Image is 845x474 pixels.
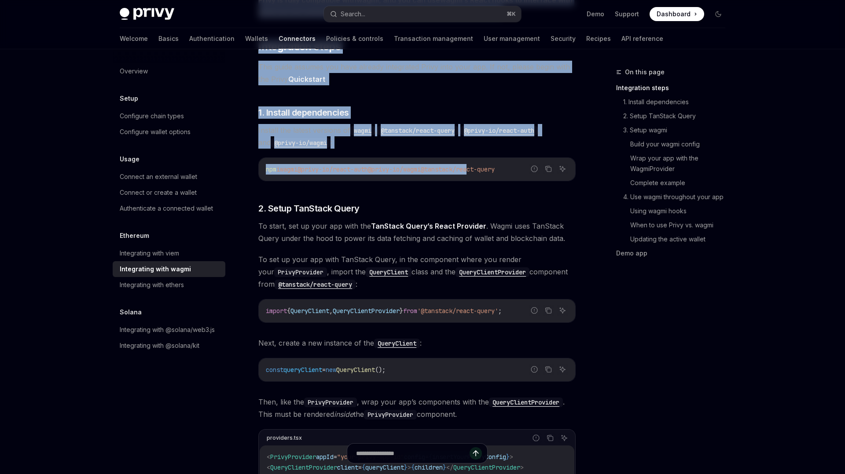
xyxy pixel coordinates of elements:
span: Then, like the , wrap your app’s components with the . This must be rendered the component. [258,396,576,420]
a: Integrating with ethers [113,277,225,293]
button: Copy the contents from the code block [543,364,554,375]
a: @privy-io/wagmi [271,138,331,147]
span: Dashboard [657,10,691,18]
span: (); [375,366,386,374]
code: PrivyProvider [304,397,357,407]
a: Transaction management [394,28,473,49]
a: Connectors [279,28,316,49]
button: Report incorrect code [529,163,540,175]
a: 3. Setup wagmi [623,123,732,137]
span: To set up your app with TanStack Query, in the component where you render your , import the class... [258,253,576,290]
a: QueryClientProvider [456,267,529,276]
div: Integrating with @solana/web3.js [120,325,215,335]
code: PrivyProvider [274,267,327,277]
code: PrivyProvider [364,410,417,419]
a: Demo app [616,246,732,260]
a: Using wagmi hooks [630,204,732,218]
a: Build your wagmi config [630,137,732,151]
span: } [400,307,403,315]
div: providers.tsx [267,432,302,444]
span: To start, set up your app with the . Wagmi uses TanStack Query under the hood to power its data f... [258,220,576,244]
span: import [266,307,287,315]
div: Connect or create a wallet [120,187,197,198]
a: @tanstack/react-query [275,280,356,288]
a: Overview [113,63,225,79]
span: , [329,307,333,315]
a: Integrating with viem [113,245,225,261]
span: This guide assumes you have already integrated Privy into your app. If not, please begin with the... [258,61,576,85]
span: from [403,307,417,315]
div: Integrating with @solana/kit [120,340,199,351]
a: @privy-io/react-auth [460,126,538,135]
div: Overview [120,66,148,77]
button: Copy the contents from the code block [544,432,556,444]
a: When to use Privy vs. wagmi [630,218,732,232]
a: Updating the active wallet [630,232,732,246]
a: QueryClient [366,267,411,276]
a: Wallets [245,28,268,49]
a: User management [484,28,540,49]
span: ⌘ K [507,11,516,18]
span: new [326,366,336,374]
h5: Ethereum [120,230,149,241]
a: Support [615,10,639,18]
span: { [287,307,290,315]
button: Ask AI [557,364,568,375]
a: TanStack Query’s React Provider [371,222,486,231]
button: Search...⌘K [324,6,521,22]
div: Authenticate a connected wallet [120,203,213,214]
a: Authenticate a connected wallet [113,201,225,216]
div: Configure chain types [120,111,184,121]
code: @privy-io/react-auth [460,126,538,135]
a: Wrap your app with the WagmiProvider [630,151,732,176]
span: @privy-io/react-auth [298,165,368,173]
div: Connect an external wallet [120,171,197,182]
code: QueryClientProvider [456,267,529,277]
span: Install the latest versions of , , , and : [258,124,576,149]
button: Report incorrect code [530,432,542,444]
a: Security [551,28,576,49]
span: QueryClient [336,366,375,374]
a: Connect or create a wallet [113,185,225,201]
a: Complete example [630,176,732,190]
a: wagmi [350,126,375,135]
h5: Setup [120,93,138,104]
span: Next, create a new instance of the : [258,337,576,349]
span: ; [498,307,502,315]
button: Report incorrect code [529,305,540,316]
h5: Usage [120,154,140,164]
button: Ask AI [557,163,568,175]
a: Integration steps [616,81,732,95]
a: Policies & controls [326,28,383,49]
a: Authentication [189,28,235,49]
span: const [266,366,283,374]
a: Basics [158,28,179,49]
a: 2. Setup TanStack Query [623,109,732,123]
span: QueryClient [290,307,329,315]
a: Integrating with @solana/kit [113,338,225,354]
span: 2. Setup TanStack Query [258,202,360,215]
a: Integrating with wagmi [113,261,225,277]
em: inside [334,410,353,419]
a: Recipes [586,28,611,49]
code: wagmi [350,126,375,135]
code: @tanstack/react-query [275,280,356,289]
span: wagmi [280,165,298,173]
a: Demo [587,10,604,18]
button: Copy the contents from the code block [543,163,554,175]
div: Configure wallet options [120,127,191,137]
span: queryClient [283,366,322,374]
code: @tanstack/react-query [377,126,458,135]
button: Toggle dark mode [711,7,725,21]
a: Dashboard [650,7,704,21]
div: Integrating with ethers [120,280,184,290]
a: QueryClientProvider [489,397,563,406]
button: Report incorrect code [529,364,540,375]
a: Quickstart [288,75,325,84]
a: Integrating with @solana/web3.js [113,322,225,338]
span: @privy-io/wagmi [368,165,421,173]
span: @tanstack/react-query [421,165,495,173]
span: npm [266,165,276,173]
code: @privy-io/wagmi [271,138,331,148]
